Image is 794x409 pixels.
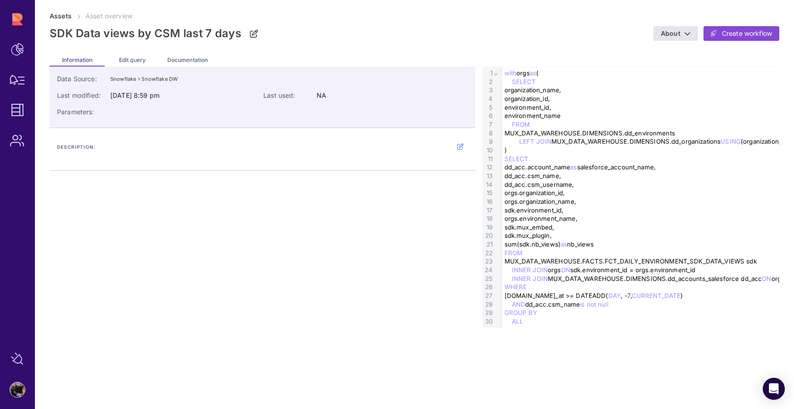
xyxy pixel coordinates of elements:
[85,12,132,20] span: Asset overview
[482,78,494,86] div: 2
[482,249,494,258] div: 22
[661,29,680,38] span: About
[482,231,494,240] div: 20
[505,69,517,77] span: with
[482,283,494,291] div: 26
[482,95,494,103] div: 4
[512,121,530,128] span: FROM
[57,74,108,84] span: Data Source:
[519,138,535,145] span: LEFT
[722,29,772,38] span: Create workflow
[561,266,570,274] span: ON
[482,172,494,180] div: 13
[142,74,178,84] div: Snowflake DW
[561,241,567,248] span: as
[482,275,494,283] div: 25
[50,27,241,40] p: SDK Data views by CSM last 7 days
[62,56,93,63] span: Information
[627,292,630,299] span: 7
[57,91,108,100] span: Last modified:
[110,91,159,100] div: [DATE] 8:59 pm
[528,309,537,316] span: BY
[587,301,596,308] span: not
[57,107,108,117] span: Parameters:
[580,301,584,308] span: is
[762,275,771,282] span: ON
[598,301,608,308] span: null
[482,240,494,249] div: 21
[482,223,494,232] div: 19
[505,249,523,257] span: FROM
[482,155,494,163] div: 11
[57,144,108,150] span: Description:
[570,163,577,171] span: as
[482,214,494,223] div: 18
[482,300,494,309] div: 28
[512,275,531,282] span: INNER
[763,378,785,400] div: Open Intercom Messenger
[482,266,494,275] div: 24
[50,12,72,20] a: Assets
[263,91,315,100] span: Last used:
[720,138,741,145] span: USING
[482,86,494,95] div: 3
[110,74,136,84] div: Snowflake
[10,382,25,397] img: account-photo
[482,129,494,138] div: 8
[482,291,494,300] div: 27
[632,292,681,299] span: CURRENT_DATE
[505,155,529,162] span: SELECT
[482,257,494,266] div: 23
[512,78,536,85] span: SELECT
[482,112,494,120] div: 6
[482,120,494,129] div: 7
[482,189,494,197] div: 15
[533,266,548,274] span: JOIN
[482,137,494,146] div: 9
[482,180,494,189] div: 14
[119,56,146,63] span: Edit query
[167,56,208,63] span: Documentation
[482,146,494,155] div: 10
[482,317,494,326] div: 30
[505,283,527,291] span: WHERE
[482,206,494,215] div: 17
[512,301,525,308] span: AND
[482,197,494,206] div: 16
[482,308,494,317] div: 29
[533,275,548,282] span: JOIN
[505,309,527,316] span: GROUP
[536,138,551,145] span: JOIN
[482,163,494,172] div: 12
[493,69,499,78] span: Fold line
[482,69,494,78] div: 1
[512,266,531,274] span: INNER
[530,69,536,77] span: as
[512,318,523,325] span: ALL
[608,292,621,299] span: DAY
[317,91,326,100] span: NA
[482,103,494,112] div: 5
